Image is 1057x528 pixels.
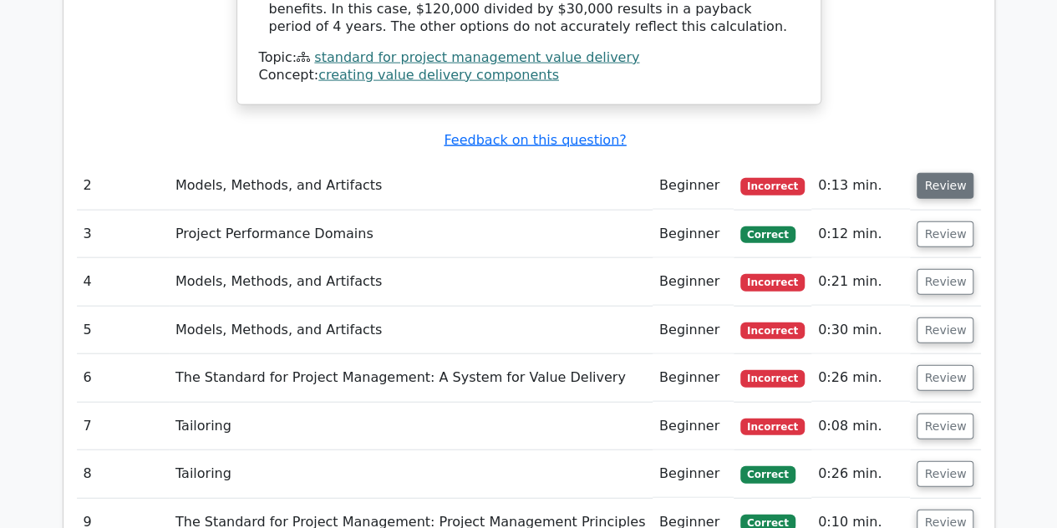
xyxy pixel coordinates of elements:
[169,403,653,450] td: Tailoring
[740,466,795,483] span: Correct
[77,403,169,450] td: 7
[740,226,795,243] span: Correct
[917,461,973,487] button: Review
[917,173,973,199] button: Review
[77,450,169,498] td: 8
[740,322,805,339] span: Incorrect
[740,370,805,387] span: Incorrect
[653,354,734,402] td: Beginner
[169,162,653,210] td: Models, Methods, and Artifacts
[169,258,653,306] td: Models, Methods, and Artifacts
[917,317,973,343] button: Review
[77,162,169,210] td: 2
[169,307,653,354] td: Models, Methods, and Artifacts
[917,414,973,439] button: Review
[77,211,169,258] td: 3
[811,403,910,450] td: 0:08 min.
[811,258,910,306] td: 0:21 min.
[169,354,653,402] td: The Standard for Project Management: A System for Value Delivery
[444,132,626,148] a: Feedback on this question?
[740,274,805,291] span: Incorrect
[169,450,653,498] td: Tailoring
[653,403,734,450] td: Beginner
[811,354,910,402] td: 0:26 min.
[653,258,734,306] td: Beginner
[811,162,910,210] td: 0:13 min.
[77,354,169,402] td: 6
[740,178,805,195] span: Incorrect
[77,307,169,354] td: 5
[917,221,973,247] button: Review
[169,211,653,258] td: Project Performance Domains
[259,49,799,67] div: Topic:
[653,307,734,354] td: Beginner
[740,419,805,435] span: Incorrect
[917,269,973,295] button: Review
[811,307,910,354] td: 0:30 min.
[917,365,973,391] button: Review
[811,211,910,258] td: 0:12 min.
[318,67,559,83] a: creating value delivery components
[653,450,734,498] td: Beginner
[259,67,799,84] div: Concept:
[653,162,734,210] td: Beginner
[314,49,639,65] a: standard for project management value delivery
[653,211,734,258] td: Beginner
[77,258,169,306] td: 4
[811,450,910,498] td: 0:26 min.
